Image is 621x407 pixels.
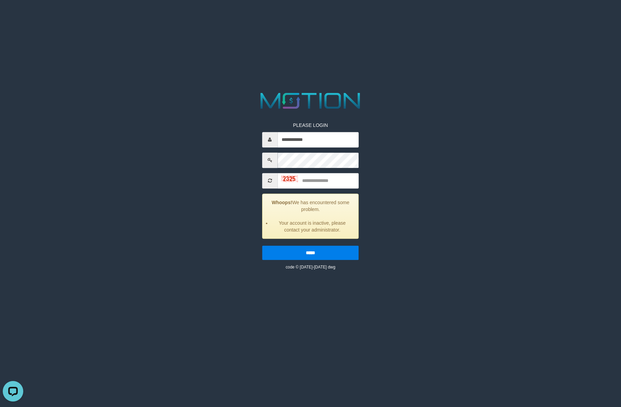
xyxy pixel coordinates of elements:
[272,200,292,205] strong: Whoops!
[262,194,359,239] div: We has encountered some problem.
[271,220,353,233] li: Your account is inactive, please contact your administrator.
[281,175,298,182] img: captcha
[256,90,365,111] img: MOTION_logo.png
[3,3,23,23] button: Open LiveChat chat widget
[262,122,359,129] p: PLEASE LOGIN
[286,265,335,270] small: code © [DATE]-[DATE] dwg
